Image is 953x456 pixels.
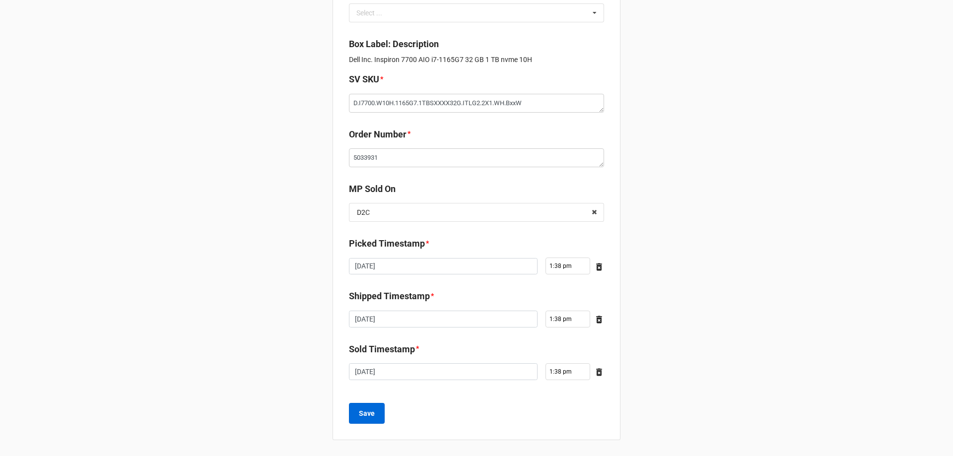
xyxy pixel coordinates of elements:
[349,94,604,113] textarea: D.I7700.W10H.1165G7.1TBSXXXX32G.ITLG2.2X1.WH.BxxW
[349,237,425,251] label: Picked Timestamp
[545,363,590,380] input: Time
[349,363,538,380] input: Date
[349,258,538,275] input: Date
[359,408,375,419] b: Save
[349,311,538,327] input: Date
[354,7,397,18] div: Select ...
[349,289,430,303] label: Shipped Timestamp
[545,311,590,327] input: Time
[349,72,379,86] label: SV SKU
[349,182,396,196] label: MP Sold On
[349,128,407,141] label: Order Number
[349,342,415,356] label: Sold Timestamp
[349,403,385,424] button: Save
[349,39,439,49] b: Box Label: Description
[545,258,590,274] input: Time
[357,209,370,216] div: D2C
[349,55,604,65] p: Dell Inc. Inspiron 7700 AIO i7-1165G7 32 GB 1 TB nvme 10H
[349,148,604,167] textarea: 5033931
